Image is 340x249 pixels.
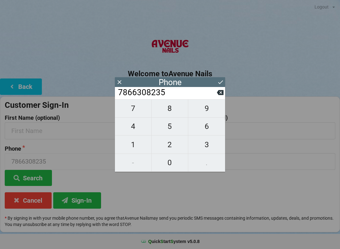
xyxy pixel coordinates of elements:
span: 5 [152,120,188,133]
span: 6 [188,120,225,133]
span: 2 [152,138,188,151]
button: 4 [115,118,152,136]
span: 3 [188,138,225,151]
button: 2 [152,136,189,153]
span: 9 [188,102,225,115]
button: 1 [115,136,152,153]
button: 7 [115,99,152,118]
span: 7 [115,102,151,115]
span: 8 [152,102,188,115]
button: 6 [188,118,225,136]
span: 0 [152,156,188,169]
span: 4 [115,120,151,133]
button: 5 [152,118,189,136]
span: 1 [115,138,151,151]
button: 8 [152,99,189,118]
button: 9 [188,99,225,118]
button: 0 [152,154,189,172]
button: 3 [188,136,225,153]
div: Phone [159,79,182,85]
